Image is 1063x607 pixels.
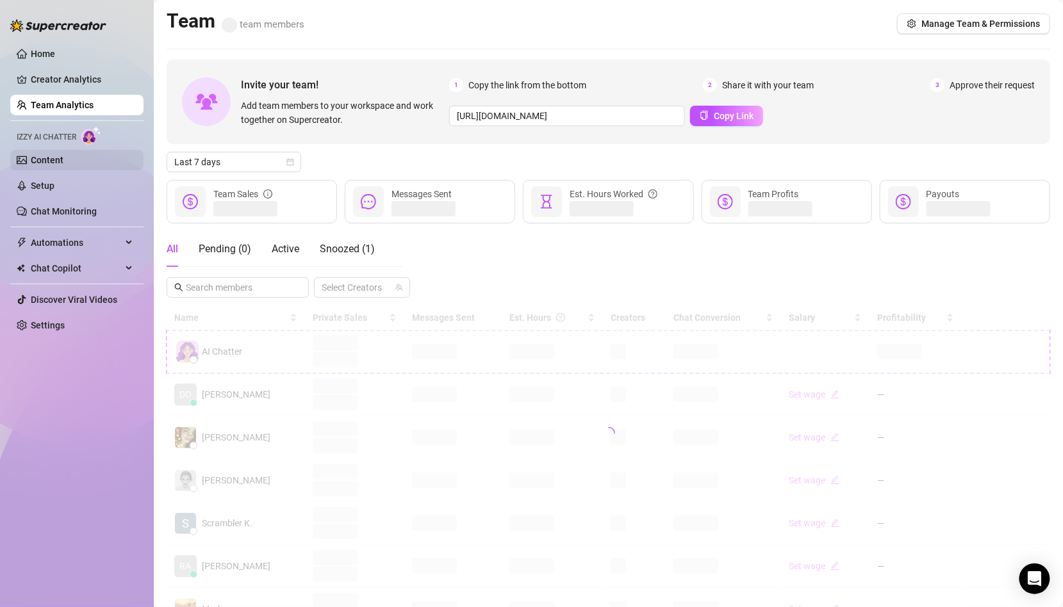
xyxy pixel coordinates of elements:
[17,131,76,143] span: Izzy AI Chatter
[31,181,54,191] a: Setup
[927,189,960,199] span: Payouts
[31,258,122,279] span: Chat Copilot
[320,243,375,255] span: Snoozed ( 1 )
[690,106,763,126] button: Copy Link
[286,158,294,166] span: calendar
[31,206,97,216] a: Chat Monitoring
[17,238,27,248] span: thunderbolt
[174,152,293,172] span: Last 7 days
[167,241,178,257] div: All
[907,19,916,28] span: setting
[921,19,1040,29] span: Manage Team & Permissions
[31,295,117,305] a: Discover Viral Videos
[722,78,814,92] span: Share it with your team
[31,320,65,330] a: Settings
[395,284,403,291] span: team
[31,49,55,59] a: Home
[950,78,1035,92] span: Approve their request
[361,194,376,209] span: message
[539,194,554,209] span: hourglass
[241,77,449,93] span: Invite your team!
[718,194,733,209] span: dollar-circle
[213,187,272,201] div: Team Sales
[31,232,122,253] span: Automations
[31,155,63,165] a: Content
[241,99,444,127] span: Add team members to your workspace and work together on Supercreator.
[570,187,657,201] div: Est. Hours Worked
[17,264,25,273] img: Chat Copilot
[183,194,198,209] span: dollar-circle
[167,9,304,33] h2: Team
[31,100,94,110] a: Team Analytics
[748,189,799,199] span: Team Profits
[199,241,251,257] div: Pending ( 0 )
[263,187,272,201] span: info-circle
[81,126,101,145] img: AI Chatter
[930,78,944,92] span: 3
[449,78,463,92] span: 1
[1019,563,1050,594] div: Open Intercom Messenger
[31,69,133,90] a: Creator Analytics
[272,243,299,255] span: Active
[700,111,709,120] span: copy
[897,13,1050,34] button: Manage Team & Permissions
[10,19,106,32] img: logo-BBDzfeDw.svg
[174,283,183,292] span: search
[703,78,717,92] span: 2
[186,280,291,295] input: Search members
[896,194,911,209] span: dollar-circle
[600,425,617,442] span: loading
[222,19,304,30] span: team members
[391,189,452,199] span: Messages Sent
[648,187,657,201] span: question-circle
[468,78,586,92] span: Copy the link from the bottom
[714,111,754,121] span: Copy Link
